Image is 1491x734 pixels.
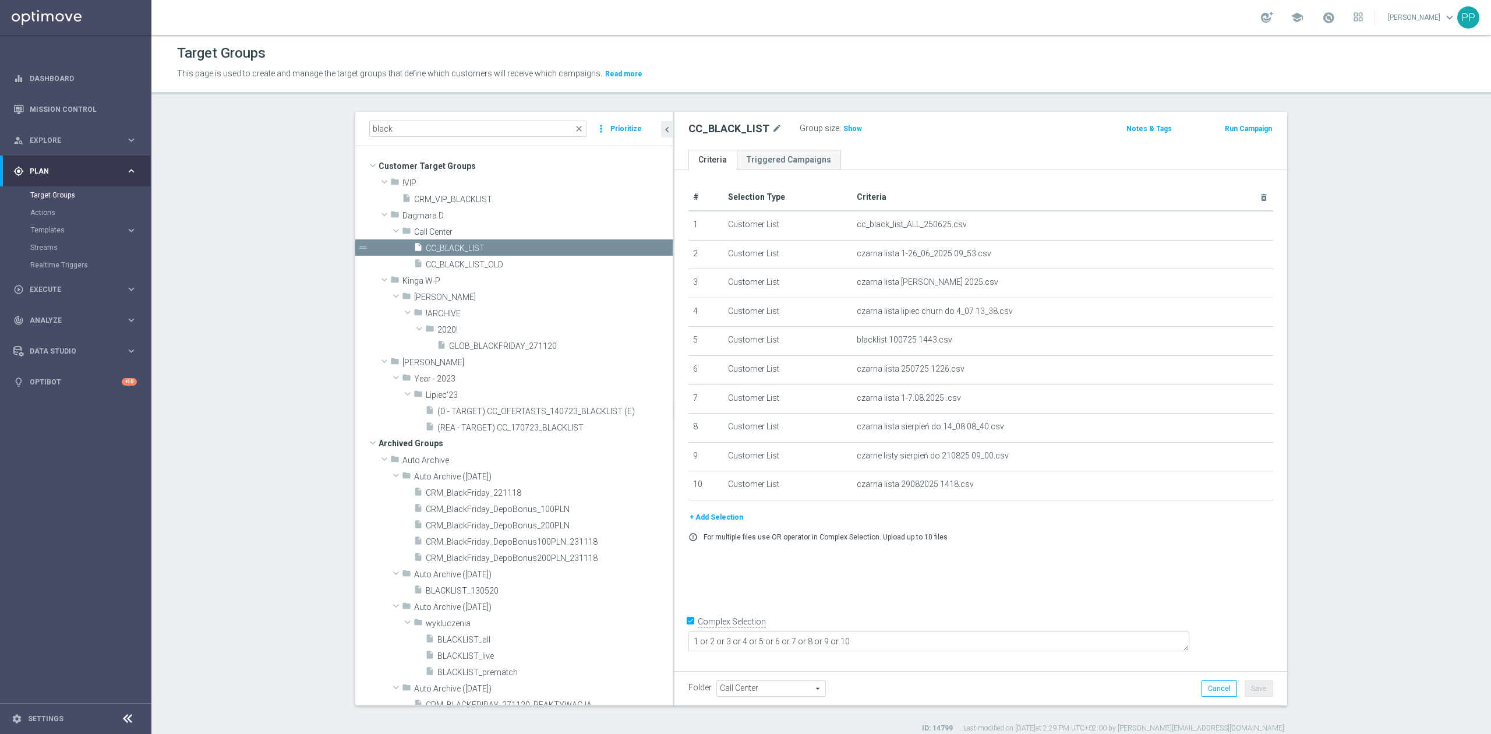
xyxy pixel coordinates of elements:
[126,225,137,236] i: keyboard_arrow_right
[414,552,423,566] i: insert_drive_file
[723,240,852,269] td: Customer List
[414,374,673,384] span: Year - 2023
[426,553,673,563] span: CRM_BlackFriday_DepoBonus200PLN_231118
[723,269,852,298] td: Customer List
[449,341,673,351] span: GLOB_BLACKFRIDAY_271120
[857,479,974,489] span: czarna lista 29082025 1418.csv
[30,221,150,239] div: Templates
[704,532,948,542] p: For multiple files use OR operator in Complex Selection. Upload up to 10 files
[723,442,852,471] td: Customer List
[1245,680,1273,697] button: Save
[390,275,400,288] i: folder
[402,683,411,696] i: folder
[688,471,723,500] td: 10
[426,700,673,710] span: CRM_BLACKFRIDAY_271120_REAKTYWACJA
[402,178,673,188] span: !VIP
[390,357,400,370] i: folder
[426,244,673,253] span: CC_BLACK_LIST
[30,63,137,94] a: Dashboard
[425,324,434,337] i: folder
[426,586,673,596] span: BLACKLIST_130520
[414,472,673,482] span: Auto Archive (2019-09-01)
[126,284,137,295] i: keyboard_arrow_right
[688,355,723,384] td: 6
[414,602,673,612] span: Auto Archive (2020-09-09)
[857,306,1013,316] span: czarna lista lipiec churn do 4_07 13_38.csv
[13,377,137,387] div: lightbulb Optibot +10
[425,634,434,647] i: insert_drive_file
[437,651,673,661] span: BLACKLIST_live
[688,211,723,240] td: 1
[30,317,126,324] span: Analyze
[688,327,723,356] td: 5
[30,256,150,274] div: Realtime Triggers
[13,105,137,114] button: Mission Control
[414,699,423,712] i: insert_drive_file
[30,286,126,293] span: Execute
[13,346,126,357] div: Data Studio
[379,158,673,174] span: Customer Target Groups
[30,190,121,200] a: Target Groups
[414,259,423,272] i: insert_drive_file
[28,715,63,722] a: Settings
[402,601,411,615] i: folder
[723,211,852,240] td: Customer List
[13,73,24,84] i: equalizer
[13,94,137,125] div: Mission Control
[13,166,126,177] div: Plan
[723,327,852,356] td: Customer List
[688,414,723,443] td: 8
[30,348,126,355] span: Data Studio
[574,124,584,133] span: close
[13,167,137,176] button: gps_fixed Plan keyboard_arrow_right
[857,192,886,202] span: Criteria
[426,309,673,319] span: !ARCHIVE
[839,123,841,133] label: :
[425,422,434,435] i: insert_drive_file
[437,340,446,354] i: insert_drive_file
[609,121,644,137] button: Prioritize
[426,619,673,629] span: wykluczenia
[1224,122,1273,135] button: Run Campaign
[688,298,723,327] td: 4
[426,521,673,531] span: CRM_BlackFriday_DepoBonus_200PLN
[723,384,852,414] td: Customer List
[426,504,673,514] span: CRM_BlackFriday_DepoBonus_100PLN
[390,177,400,190] i: folder
[723,298,852,327] td: Customer List
[843,125,862,133] span: Show
[723,471,852,500] td: Customer List
[13,315,126,326] div: Analyze
[922,724,953,733] label: ID: 14799
[379,435,673,451] span: Archived Groups
[425,650,434,664] i: insert_drive_file
[414,389,423,403] i: folder
[13,136,137,145] div: person_search Explore keyboard_arrow_right
[390,454,400,468] i: folder
[13,135,24,146] i: person_search
[13,315,24,326] i: track_changes
[30,260,121,270] a: Realtime Triggers
[595,121,607,137] i: more_vert
[177,45,266,62] h1: Target Groups
[800,123,839,133] label: Group size
[13,74,137,83] div: equalizer Dashboard
[688,683,712,693] label: Folder
[662,124,673,135] i: chevron_left
[688,269,723,298] td: 3
[30,204,150,221] div: Actions
[414,570,673,580] span: Auto Archive (2020-08-12)
[414,617,423,631] i: folder
[12,714,22,724] i: settings
[30,243,121,252] a: Streams
[425,666,434,680] i: insert_drive_file
[604,68,644,80] button: Read more
[437,635,673,645] span: BLACKLIST_all
[437,325,673,335] span: 2020!
[414,585,423,598] i: insert_drive_file
[688,184,723,211] th: #
[1443,11,1456,24] span: keyboard_arrow_down
[414,503,423,517] i: insert_drive_file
